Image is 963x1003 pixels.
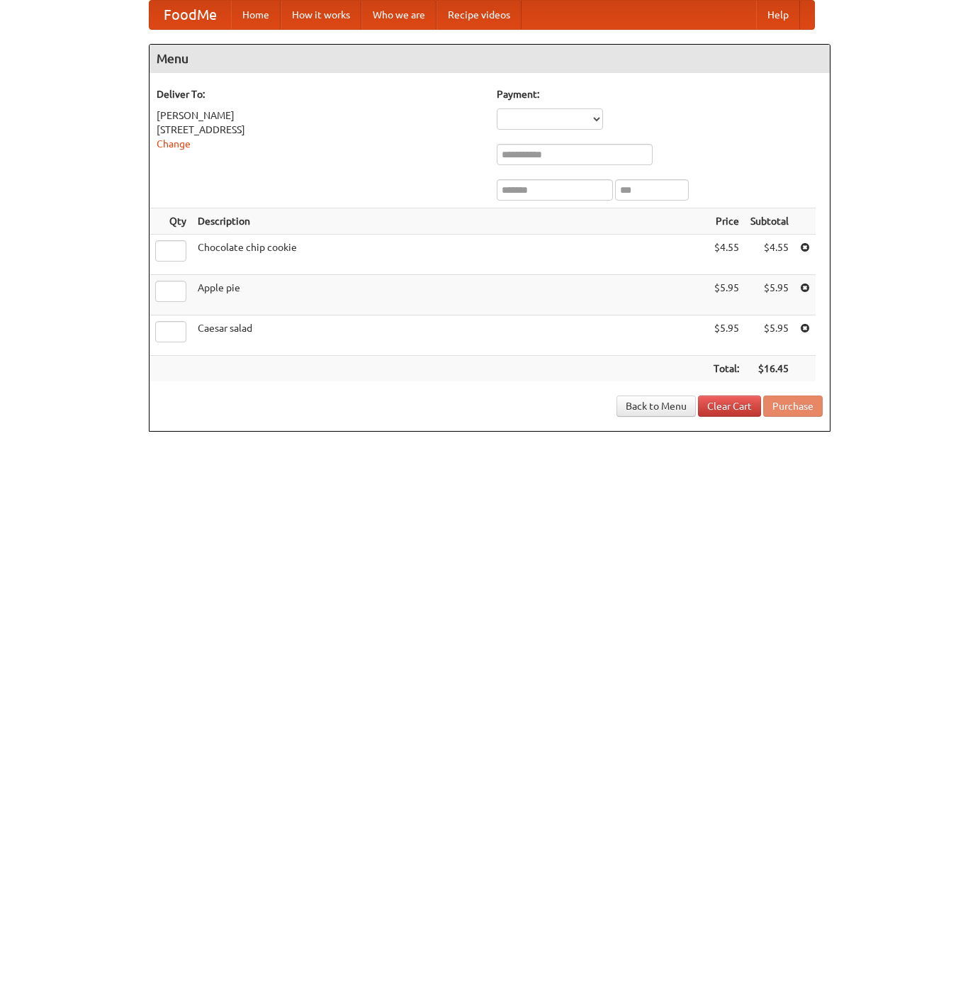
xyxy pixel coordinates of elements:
[698,396,761,417] a: Clear Cart
[745,356,794,382] th: $16.45
[745,315,794,356] td: $5.95
[192,315,708,356] td: Caesar salad
[763,396,823,417] button: Purchase
[231,1,281,29] a: Home
[708,208,745,235] th: Price
[361,1,437,29] a: Who we are
[708,275,745,315] td: $5.95
[150,1,231,29] a: FoodMe
[281,1,361,29] a: How it works
[192,208,708,235] th: Description
[756,1,800,29] a: Help
[157,108,483,123] div: [PERSON_NAME]
[745,208,794,235] th: Subtotal
[708,315,745,356] td: $5.95
[192,235,708,275] td: Chocolate chip cookie
[150,208,192,235] th: Qty
[708,235,745,275] td: $4.55
[708,356,745,382] th: Total:
[437,1,522,29] a: Recipe videos
[157,123,483,137] div: [STREET_ADDRESS]
[745,275,794,315] td: $5.95
[497,87,823,101] h5: Payment:
[157,138,191,150] a: Change
[157,87,483,101] h5: Deliver To:
[616,396,696,417] a: Back to Menu
[150,45,830,73] h4: Menu
[745,235,794,275] td: $4.55
[192,275,708,315] td: Apple pie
